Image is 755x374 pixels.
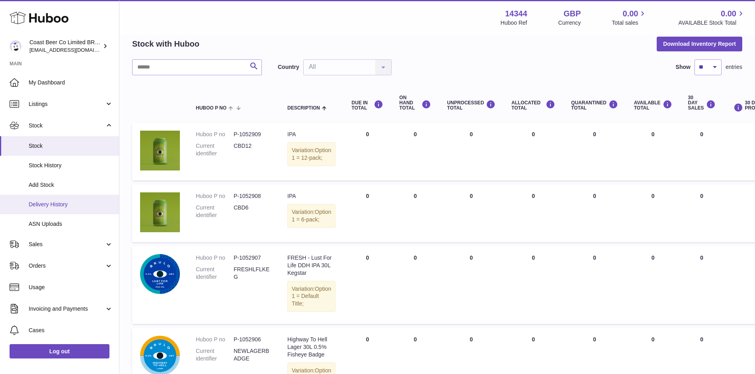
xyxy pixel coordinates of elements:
span: [EMAIL_ADDRESS][DOMAIN_NAME] [29,47,117,53]
span: Orders [29,262,105,270]
td: 0 [439,184,503,242]
dd: P-1052906 [234,336,271,343]
td: 0 [343,184,391,242]
td: 0 [343,123,391,180]
img: internalAdmin-14344@internal.huboo.com [10,40,21,52]
dt: Current identifier [196,347,234,362]
dd: CBD6 [234,204,271,219]
td: 0 [343,246,391,324]
span: Cases [29,327,113,334]
td: 0 [680,123,724,180]
img: product image [140,254,180,294]
span: 0.00 [721,8,736,19]
span: Invoicing and Payments [29,305,105,313]
span: entries [726,63,742,71]
span: Option 1 = 6-pack; [292,209,331,223]
td: 0 [439,123,503,180]
span: Stock History [29,162,113,169]
div: ALLOCATED Total [511,100,555,111]
div: UNPROCESSED Total [447,100,496,111]
strong: 14344 [505,8,527,19]
dt: Huboo P no [196,254,234,262]
td: 0 [439,246,503,324]
dd: P-1052908 [234,192,271,200]
span: Stock [29,122,105,129]
a: 0.00 Total sales [612,8,647,27]
span: Option 1 = 12-pack; [292,147,331,161]
span: 0 [593,193,596,199]
span: Huboo P no [196,106,226,111]
dd: NEWLAGERBADGE [234,347,271,362]
label: Show [676,63,691,71]
td: 0 [503,246,563,324]
span: Sales [29,241,105,248]
dd: P-1052909 [234,131,271,138]
dd: P-1052907 [234,254,271,262]
span: Description [287,106,320,111]
span: 0 [593,255,596,261]
span: 0 [593,131,596,137]
span: Option 1 = Default Title; [292,286,331,307]
img: product image [140,192,180,232]
a: Log out [10,344,109,358]
div: DUE IN TOTAL [351,100,383,111]
span: Total sales [612,19,647,27]
td: 0 [626,246,680,324]
dd: FRESHLFLKEG [234,266,271,281]
dt: Huboo P no [196,192,234,200]
div: FRESH - Lust For Life DDH IPA 30L Kegstar [287,254,336,277]
dt: Current identifier [196,266,234,281]
dt: Current identifier [196,204,234,219]
dd: CBD12 [234,142,271,157]
span: Delivery History [29,201,113,208]
dt: Huboo P no [196,131,234,138]
div: Highway To Hell Lager 30L 0.5% Fisheye Badge [287,336,336,358]
div: 30 DAY SALES [688,95,716,111]
td: 0 [503,123,563,180]
div: QUARANTINED Total [571,100,618,111]
div: IPA [287,131,336,138]
dt: Current identifier [196,142,234,157]
td: 0 [391,246,439,324]
span: Add Stock [29,181,113,189]
span: Usage [29,284,113,291]
span: ASN Uploads [29,220,113,228]
td: 0 [626,123,680,180]
div: Variation: [287,142,336,166]
span: My Dashboard [29,79,113,86]
div: IPA [287,192,336,200]
div: Currency [558,19,581,27]
span: AVAILABLE Stock Total [678,19,745,27]
td: 0 [626,184,680,242]
a: 0.00 AVAILABLE Stock Total [678,8,745,27]
span: Listings [29,100,105,108]
td: 0 [503,184,563,242]
div: Variation: [287,204,336,228]
div: ON HAND Total [399,95,431,111]
span: 0 [593,336,596,343]
dt: Huboo P no [196,336,234,343]
div: Huboo Ref [501,19,527,27]
span: 0.00 [623,8,638,19]
strong: GBP [564,8,581,19]
span: Stock [29,142,113,150]
div: AVAILABLE Total [634,100,672,111]
div: Coast Beer Co Limited BRULO [29,39,101,54]
button: Download Inventory Report [657,37,742,51]
td: 0 [391,123,439,180]
td: 0 [680,246,724,324]
td: 0 [680,184,724,242]
div: Variation: [287,281,336,312]
img: product image [140,131,180,170]
td: 0 [391,184,439,242]
label: Country [278,63,299,71]
h2: Stock with Huboo [132,39,199,49]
